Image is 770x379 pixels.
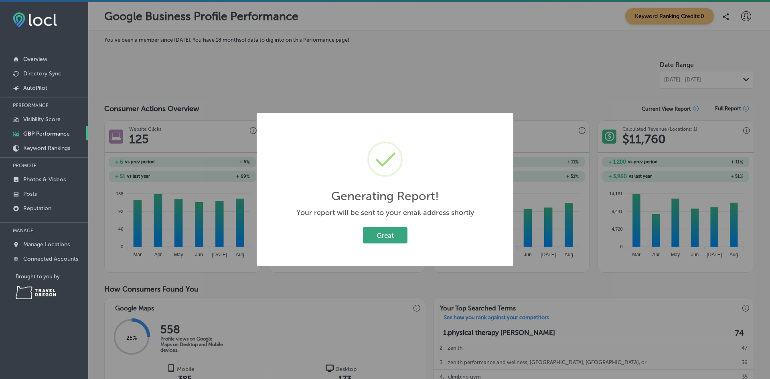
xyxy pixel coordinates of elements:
[13,12,57,27] img: fda3e92497d09a02dc62c9cd864e3231.png
[23,85,47,91] p: AutoPilot
[331,189,439,203] h2: Generating Report!
[23,116,61,123] p: Visibility Score
[23,130,70,137] p: GBP Performance
[16,274,88,280] p: Brought to you by
[23,241,70,248] p: Manage Locations
[23,70,61,77] p: Directory Sync
[363,227,407,243] button: Great
[23,191,37,197] p: Posts
[23,205,51,212] p: Reputation
[23,56,47,63] p: Overview
[23,255,78,262] p: Connected Accounts
[16,286,56,299] img: Travel Oregon
[23,145,70,152] p: Keyword Rankings
[278,208,492,217] div: Your report will be sent to your email address shortly
[23,176,66,183] p: Photos & Videos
